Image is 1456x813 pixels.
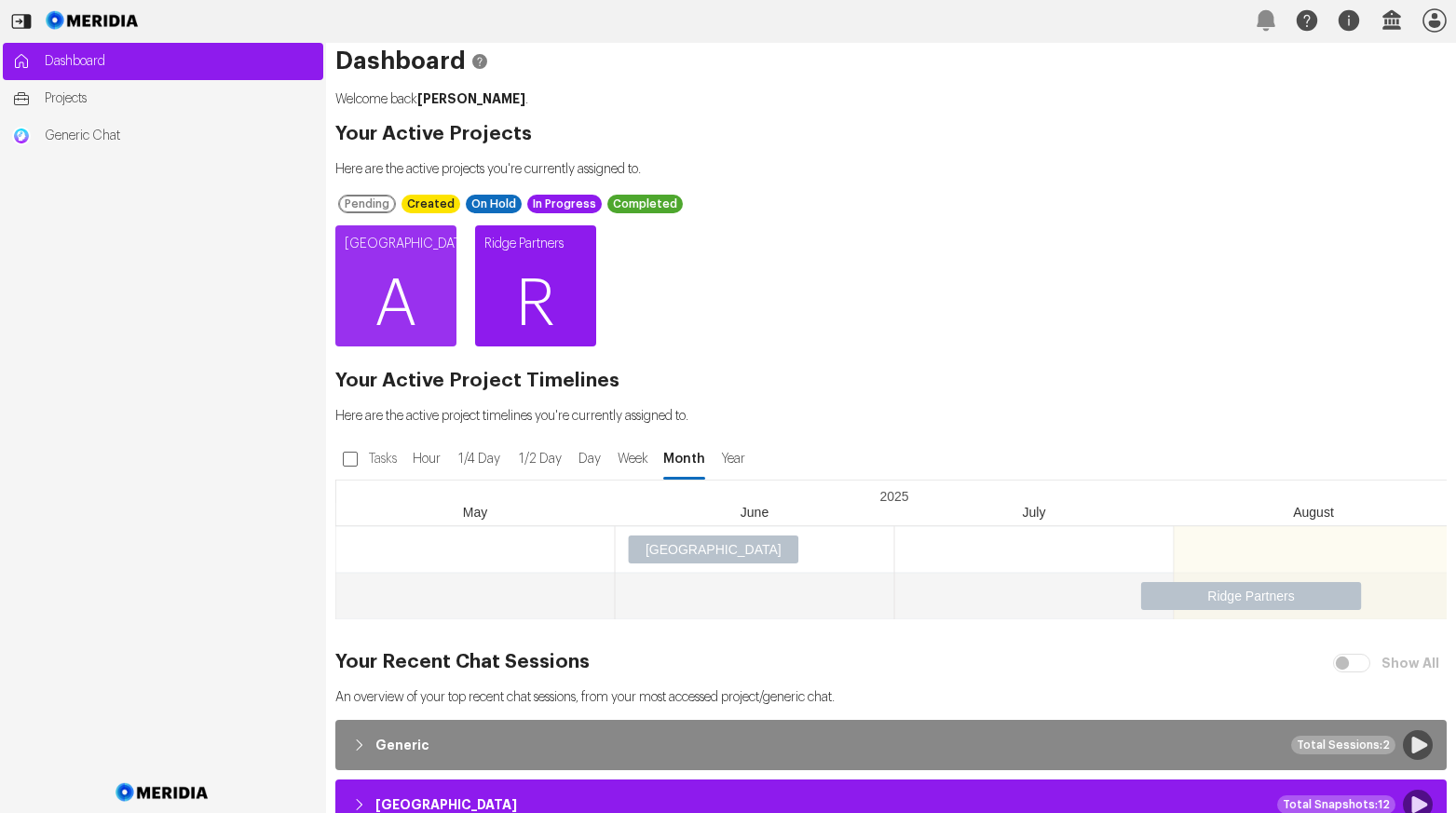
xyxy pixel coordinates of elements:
[514,450,565,468] span: 1/2 Day
[716,450,750,468] span: Year
[417,92,525,105] strong: [PERSON_NAME]
[113,772,212,813] img: Meridia Logo
[12,127,31,145] img: Generic Chat
[1378,646,1447,680] label: Show All
[575,450,604,468] span: Day
[3,80,323,117] a: Projects
[335,653,1447,671] h2: Your Recent Chat Sessions
[409,450,444,468] span: Hour
[661,450,707,468] span: Month
[401,195,460,213] div: Created
[335,160,1447,179] p: Here are the active projects you're currently assigned to.
[613,450,652,468] span: Week
[335,52,1447,71] h1: Dashboard
[45,127,314,145] span: Generic Chat
[335,372,1447,390] h2: Your Active Project Timelines
[45,89,314,108] span: Projects
[475,225,596,346] a: Ridge PartnersR
[335,225,456,346] a: [GEOGRAPHIC_DATA]A
[607,195,683,213] div: Completed
[527,195,602,213] div: In Progress
[335,688,1447,707] p: An overview of your top recent chat sessions, from your most accessed project/generic chat.
[335,249,456,360] span: A
[335,89,1447,109] p: Welcome back .
[340,725,1442,766] button: GenericTotal Sessions:2
[475,249,596,360] span: R
[454,450,505,468] span: 1/4 Day
[335,125,1447,143] h2: Your Active Projects
[1291,736,1395,754] div: Total Sessions: 2
[365,442,404,476] label: Tasks
[45,52,314,71] span: Dashboard
[3,117,323,155] a: Generic ChatGeneric Chat
[3,43,323,80] a: Dashboard
[466,195,522,213] div: On Hold
[338,195,396,213] div: Pending
[335,407,1447,426] p: Here are the active project timelines you're currently assigned to.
